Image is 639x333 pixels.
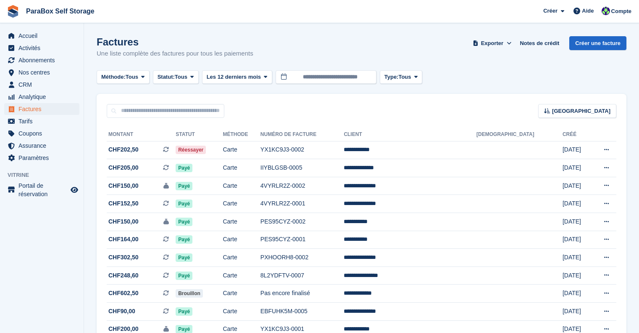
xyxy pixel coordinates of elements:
td: 4VYRLR2Z-0002 [260,177,344,195]
td: [DATE] [563,195,590,213]
span: Vitrine [8,171,84,179]
span: Activités [18,42,69,54]
button: Exporter [471,36,513,50]
span: Méthode: [101,73,126,81]
td: Carte [223,141,260,159]
span: Payé [176,253,192,262]
th: Créé [563,128,590,141]
span: CHF205,00 [108,163,139,172]
a: menu [4,42,79,54]
span: CHF202,50 [108,145,139,154]
span: Paramètres [18,152,69,164]
span: Payé [176,272,192,280]
span: CRM [18,79,69,91]
span: Abonnements [18,54,69,66]
td: IIYBLGSB-0005 [260,159,344,177]
a: menu [4,140,79,152]
img: stora-icon-8386f47178a22dfd0bd8f6a31ec36ba5ce8667c1dd55bd0f319d3a0aa187defe.svg [7,5,19,18]
a: Notes de crédit [516,36,563,50]
th: Statut [176,128,223,141]
a: Boutique d'aperçu [69,185,79,195]
span: Tous [126,73,138,81]
td: [DATE] [563,249,590,267]
td: Carte [223,231,260,249]
span: Aide [582,7,594,15]
span: Payé [176,164,192,172]
span: Payé [176,200,192,208]
span: CHF150,00 [108,181,139,190]
a: Créer une facture [569,36,626,50]
span: Payé [176,235,192,244]
td: 4VYRLR2Z-0001 [260,195,344,213]
th: [DEMOGRAPHIC_DATA] [476,128,563,141]
td: YX1KC9J3-0002 [260,141,344,159]
a: menu [4,79,79,91]
span: Statut: [158,73,175,81]
span: Payé [176,182,192,190]
td: Carte [223,266,260,285]
td: EBFUHK5M-0005 [260,303,344,321]
a: ParaBox Self Storage [23,4,98,18]
td: Carte [223,177,260,195]
span: Type: [384,73,399,81]
span: Brouillon [176,289,203,298]
span: CHF302,50 [108,253,139,262]
td: Carte [223,195,260,213]
span: Accueil [18,30,69,42]
th: Client [344,128,476,141]
a: menu [4,115,79,127]
a: menu [4,54,79,66]
span: Compte [611,7,631,16]
td: [DATE] [563,285,590,303]
span: Payé [176,218,192,226]
span: Créer [543,7,557,15]
td: [DATE] [563,177,590,195]
button: Les 12 derniers mois [202,70,272,84]
td: PES95CYZ-0002 [260,213,344,231]
span: Coupons [18,128,69,139]
a: menu [4,152,79,164]
td: Carte [223,159,260,177]
button: Statut: Tous [153,70,199,84]
td: Carte [223,303,260,321]
span: Factures [18,103,69,115]
span: Analytique [18,91,69,103]
span: Tarifs [18,115,69,127]
p: Une liste complète des factures pour tous les paiements [97,49,253,59]
td: [DATE] [563,141,590,159]
button: Méthode: Tous [97,70,150,84]
th: Méthode [223,128,260,141]
td: 8L2YDFTV-0007 [260,266,344,285]
span: Tous [175,73,187,81]
td: [DATE] [563,231,590,249]
span: Exporter [481,39,503,48]
th: Montant [107,128,176,141]
span: Assurance [18,140,69,152]
span: Les 12 derniers mois [207,73,261,81]
span: Payé [176,307,192,316]
th: Numéro de facture [260,128,344,141]
a: menu [4,91,79,103]
a: menu [4,67,79,78]
span: CHF248,60 [108,271,139,280]
span: CHF152,50 [108,199,139,208]
span: [GEOGRAPHIC_DATA] [552,107,610,115]
td: Carte [223,249,260,267]
td: [DATE] [563,159,590,177]
button: Type: Tous [380,70,423,84]
td: PES95CYZ-0001 [260,231,344,249]
td: Carte [223,213,260,231]
a: menu [4,128,79,139]
span: Tous [398,73,411,81]
span: CHF150,00 [108,217,139,226]
span: CHF164,00 [108,235,139,244]
td: PXHOORH8-0002 [260,249,344,267]
td: Carte [223,285,260,303]
td: [DATE] [563,213,590,231]
span: CHF90,00 [108,307,135,316]
img: Tess Bédat [602,7,610,15]
span: Portail de réservation [18,181,69,198]
span: Réessayer [176,146,206,154]
a: menu [4,103,79,115]
span: CHF602,50 [108,289,139,298]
